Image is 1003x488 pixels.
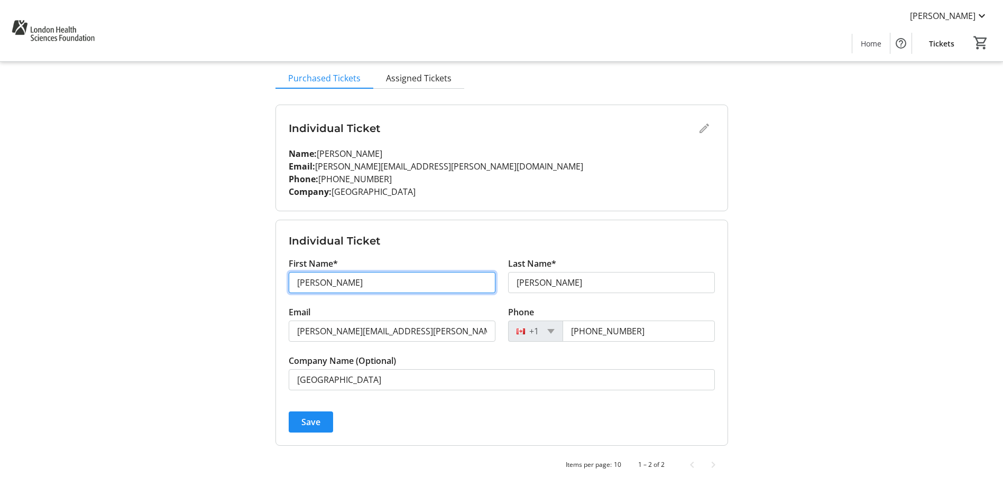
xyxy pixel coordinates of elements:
[682,454,703,475] button: Previous page
[275,454,728,475] mat-paginator: Select page
[289,147,715,160] p: [PERSON_NAME]
[289,257,338,270] label: First Name*
[638,460,665,470] div: 1 – 2 of 2
[861,38,881,49] span: Home
[566,460,612,470] div: Items per page:
[508,257,556,270] label: Last Name*
[301,416,320,428] span: Save
[289,411,333,433] button: Save
[852,34,890,53] a: Home
[289,173,318,185] strong: Phone:
[901,7,997,24] button: [PERSON_NAME]
[289,354,396,367] label: Company Name (Optional)
[614,460,621,470] div: 10
[703,454,724,475] button: Next page
[288,74,361,82] span: Purchased Tickets
[289,120,694,136] h3: Individual Ticket
[289,186,332,198] strong: Company:
[508,306,534,318] label: Phone
[289,161,315,172] strong: Email:
[910,10,976,22] span: [PERSON_NAME]
[563,321,715,342] input: (506) 234-5678
[890,33,912,54] button: Help
[6,4,100,57] img: London Health Sciences Foundation's Logo
[921,34,963,53] a: Tickets
[971,33,990,52] button: Cart
[929,38,954,49] span: Tickets
[289,185,715,198] p: [GEOGRAPHIC_DATA]
[289,233,715,249] h3: Individual Ticket
[289,148,317,159] strong: Name:
[289,160,715,173] p: [PERSON_NAME][EMAIL_ADDRESS][PERSON_NAME][DOMAIN_NAME]
[386,74,452,82] span: Assigned Tickets
[289,306,310,318] label: Email
[289,173,715,185] p: [PHONE_NUMBER]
